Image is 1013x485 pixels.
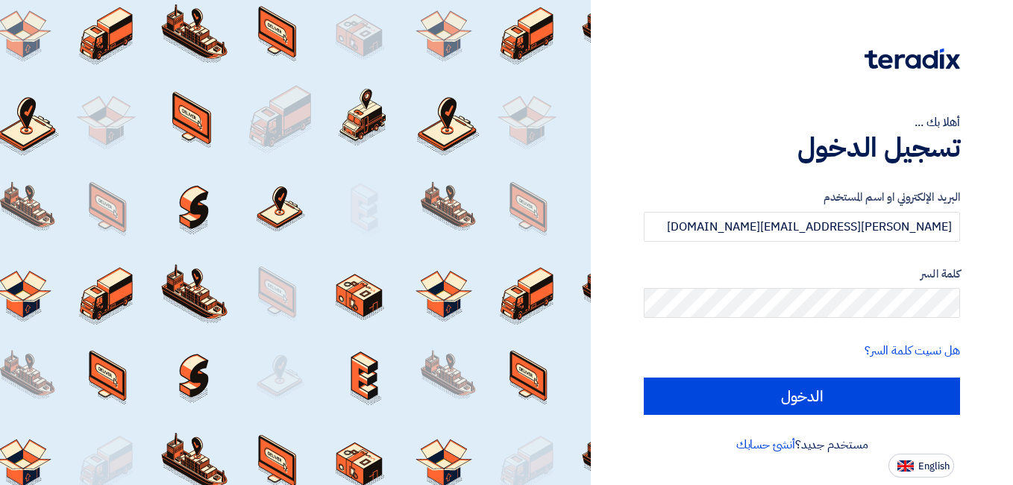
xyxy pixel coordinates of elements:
input: أدخل بريد العمل الإلكتروني او اسم المستخدم الخاص بك ... [644,212,960,242]
img: en-US.png [897,460,914,472]
label: كلمة السر [644,266,960,283]
span: English [918,461,950,472]
div: مستخدم جديد؟ [644,436,960,454]
div: أهلا بك ... [644,113,960,131]
label: البريد الإلكتروني او اسم المستخدم [644,189,960,206]
img: Teradix logo [865,48,960,69]
a: أنشئ حسابك [736,436,795,454]
button: English [888,454,954,478]
h1: تسجيل الدخول [644,131,960,164]
a: هل نسيت كلمة السر؟ [865,342,960,360]
input: الدخول [644,378,960,415]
